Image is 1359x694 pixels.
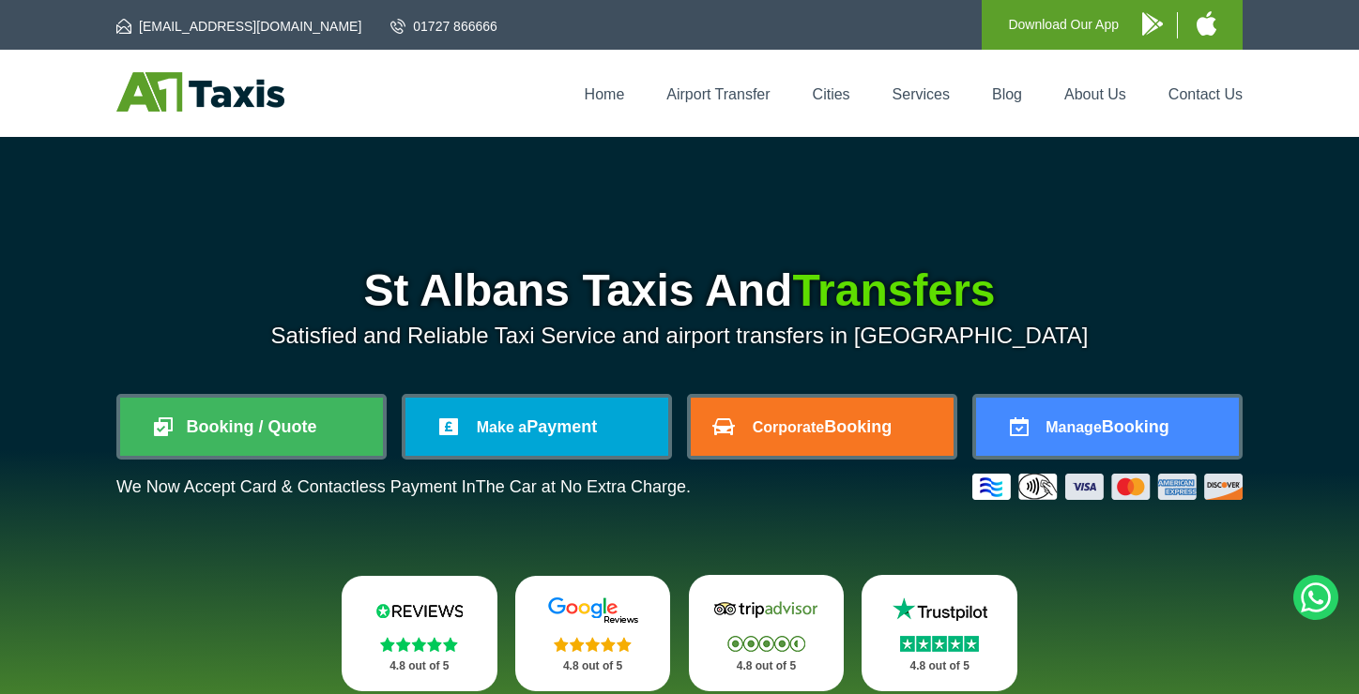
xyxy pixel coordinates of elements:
a: Booking / Quote [120,398,383,456]
p: Download Our App [1008,13,1119,37]
img: Stars [380,637,458,652]
img: Stars [900,636,979,652]
p: 4.8 out of 5 [362,655,477,678]
a: Trustpilot Stars 4.8 out of 5 [862,575,1017,691]
a: Blog [992,86,1022,102]
a: Home [585,86,625,102]
a: Make aPayment [405,398,668,456]
h1: St Albans Taxis And [116,268,1243,313]
a: Tripadvisor Stars 4.8 out of 5 [689,575,845,691]
p: 4.8 out of 5 [536,655,650,678]
span: Corporate [753,419,824,435]
span: The Car at No Extra Charge. [476,477,691,496]
a: Reviews.io Stars 4.8 out of 5 [342,576,497,691]
a: 01727 866666 [390,17,497,36]
a: Google Stars 4.8 out of 5 [515,576,671,691]
img: A1 Taxis St Albans LTD [116,72,284,112]
img: Credit And Debit Cards [972,474,1243,500]
a: About Us [1064,86,1126,102]
a: Cities [813,86,850,102]
p: Satisfied and Reliable Taxi Service and airport transfers in [GEOGRAPHIC_DATA] [116,323,1243,349]
a: [EMAIL_ADDRESS][DOMAIN_NAME] [116,17,361,36]
span: Manage [1046,419,1102,435]
a: Contact Us [1168,86,1243,102]
span: Transfers [792,265,995,315]
img: A1 Taxis Android App [1142,12,1163,36]
img: Google [537,596,649,625]
img: Reviews.io [363,596,476,625]
p: We Now Accept Card & Contactless Payment In [116,477,691,497]
img: Tripadvisor [710,596,822,624]
a: Airport Transfer [666,86,770,102]
p: 4.8 out of 5 [882,655,997,678]
img: Stars [727,636,805,652]
p: 4.8 out of 5 [710,655,824,678]
a: Services [893,86,950,102]
img: Trustpilot [883,596,996,624]
img: A1 Taxis iPhone App [1197,11,1216,36]
span: Make a [477,419,527,435]
a: ManageBooking [976,398,1239,456]
a: CorporateBooking [691,398,954,456]
img: Stars [554,637,632,652]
